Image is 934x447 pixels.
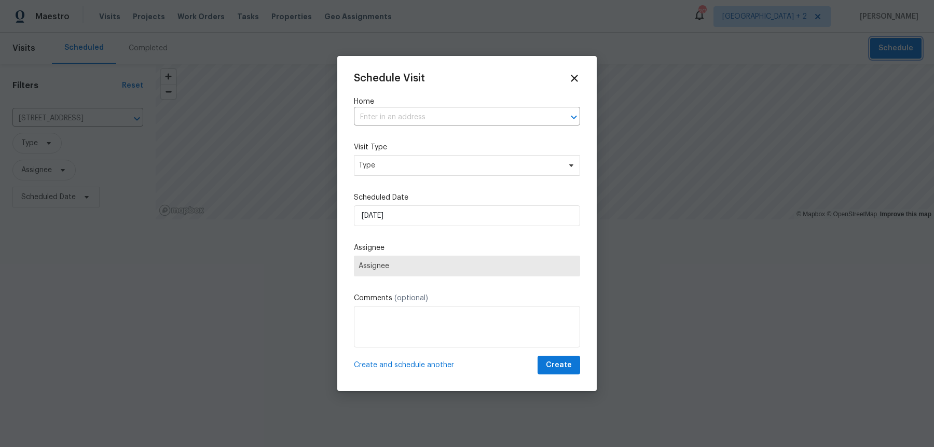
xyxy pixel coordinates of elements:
span: (optional) [394,295,428,302]
span: Close [569,73,580,84]
span: Assignee [359,262,575,270]
label: Assignee [354,243,580,253]
label: Home [354,96,580,107]
span: Create [546,359,572,372]
input: Enter in an address [354,109,551,125]
button: Create [538,356,580,375]
label: Comments [354,293,580,303]
span: Schedule Visit [354,73,425,83]
button: Open [567,110,581,124]
span: Type [359,160,560,171]
label: Visit Type [354,142,580,152]
input: M/D/YYYY [354,205,580,226]
label: Scheduled Date [354,192,580,203]
span: Create and schedule another [354,360,454,370]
